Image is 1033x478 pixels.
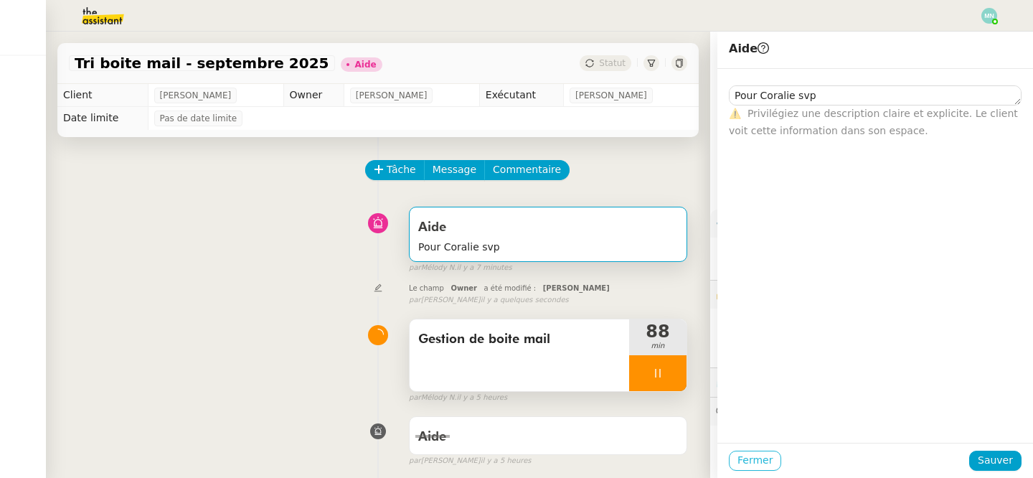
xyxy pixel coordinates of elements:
span: Tâche [387,161,416,178]
span: Aide [418,221,446,234]
div: 🔐Données client [710,281,1033,309]
span: il y a 5 heures [481,455,532,467]
span: Tri boite mail - septembre 2025 [75,56,329,70]
span: Pour Coralie svp [418,239,678,256]
div: ⚙️Procédures [710,210,1033,238]
span: Message [433,161,476,178]
span: Pas de date limite [160,111,237,126]
span: 🔐 [716,286,809,303]
span: [PERSON_NAME] [356,88,428,103]
div: 💬Commentaires 9 [710,398,1033,426]
button: Fermer [729,451,781,471]
small: [PERSON_NAME] [409,455,531,467]
button: Sauver [969,451,1022,471]
td: Client [57,84,148,107]
span: par [409,392,421,404]
span: ⏲️ [716,376,826,388]
button: Message [424,160,485,180]
span: ⚠️ [729,108,741,119]
span: Sauver [978,452,1013,469]
span: il y a 7 minutes [456,262,511,274]
small: Mélody N. [409,392,507,404]
span: Statut [599,58,626,68]
span: Aide [729,42,769,55]
span: 88 [629,323,687,340]
img: svg [981,8,997,24]
span: [PERSON_NAME] [543,284,610,292]
span: il y a quelques secondes [481,294,569,306]
div: Aide [355,60,377,69]
span: [PERSON_NAME] [575,88,647,103]
span: Commentaire [493,161,561,178]
span: par [409,294,421,306]
span: Privilégiez une description claire et explicite. Le client voit cette information dans son espace. [729,108,1018,136]
td: Owner [283,84,344,107]
span: a été modifié : [484,284,537,292]
div: ⏲️Tâches 586:54 [710,368,1033,396]
span: par [409,262,421,274]
span: Le champ [409,284,444,292]
span: min [629,340,687,352]
td: Date limite [57,107,148,130]
span: par [409,455,421,467]
small: [PERSON_NAME] [409,294,569,306]
span: Owner [451,284,477,292]
td: Exécutant [479,84,563,107]
span: 💬 [716,406,834,417]
span: il y a 5 heures [456,392,507,404]
span: Aide [418,431,446,444]
span: [PERSON_NAME] [160,88,232,103]
button: Commentaire [484,160,570,180]
span: Gestion de boite mail [418,329,621,350]
small: Mélody N. [409,262,512,274]
span: Fermer [737,452,773,469]
span: ⚙️ [716,215,791,232]
button: Tâche [365,160,425,180]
